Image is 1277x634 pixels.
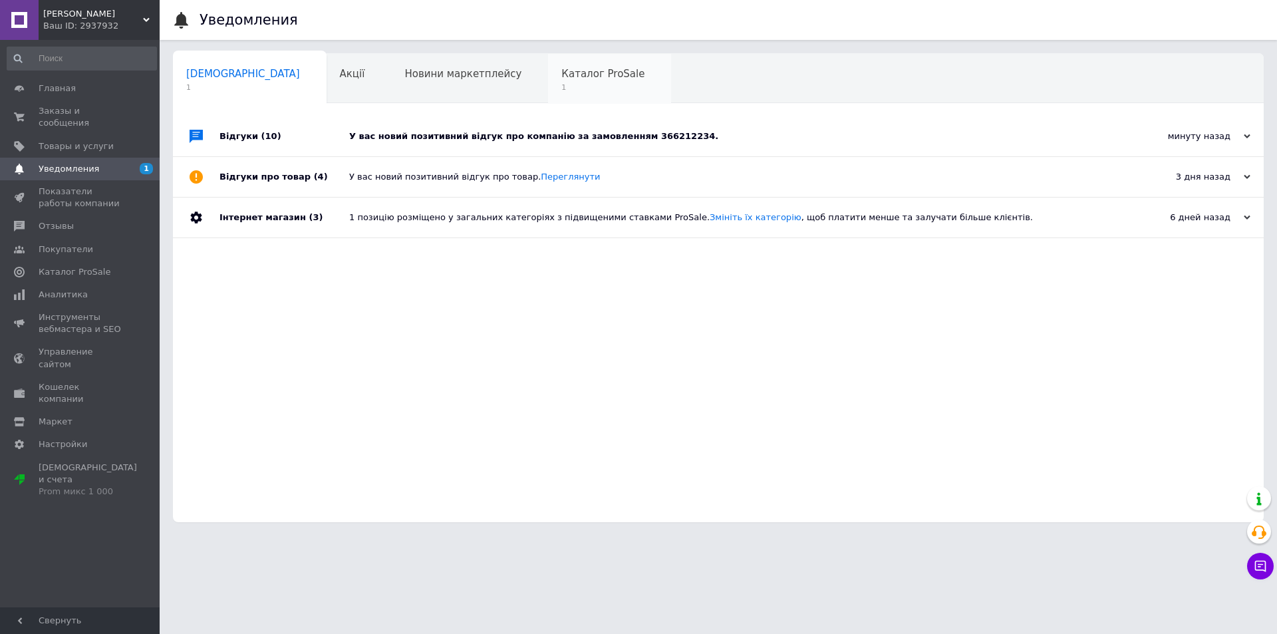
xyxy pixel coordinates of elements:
[710,212,801,222] a: Змініть їх категорію
[1117,171,1250,183] div: 3 дня назад
[340,68,365,80] span: Акції
[39,462,137,498] span: [DEMOGRAPHIC_DATA] и счета
[39,438,87,450] span: Настройки
[541,172,600,182] a: Переглянути
[39,416,72,428] span: Маркет
[39,486,137,498] div: Prom микс 1 000
[1247,553,1274,579] button: Чат с покупателем
[39,220,74,232] span: Отзывы
[39,346,123,370] span: Управление сайтом
[39,105,123,129] span: Заказы и сообщения
[1117,130,1250,142] div: минуту назад
[39,82,76,94] span: Главная
[261,131,281,141] span: (10)
[43,8,143,20] span: МАННЕСМАНН МАРКЕТ
[186,82,300,92] span: 1
[349,212,1117,224] div: 1 позицію розміщено у загальних категоріях з підвищеними ставками ProSale. , щоб платити менше та...
[309,212,323,222] span: (3)
[219,157,349,197] div: Відгуки про товар
[404,68,521,80] span: Новини маркетплейсу
[39,311,123,335] span: Инструменты вебмастера и SEO
[39,289,88,301] span: Аналитика
[200,12,298,28] h1: Уведомления
[39,381,123,405] span: Кошелек компании
[219,116,349,156] div: Відгуки
[561,68,644,80] span: Каталог ProSale
[219,198,349,238] div: Інтернет магазин
[43,20,160,32] div: Ваш ID: 2937932
[7,47,157,71] input: Поиск
[39,163,99,175] span: Уведомления
[186,68,300,80] span: [DEMOGRAPHIC_DATA]
[39,243,93,255] span: Покупатели
[39,186,123,210] span: Показатели работы компании
[349,171,1117,183] div: У вас новий позитивний відгук про товар.
[314,172,328,182] span: (4)
[1117,212,1250,224] div: 6 дней назад
[349,130,1117,142] div: У вас новий позитивний відгук про компанію за замовленням 366212234.
[561,82,644,92] span: 1
[39,140,114,152] span: Товары и услуги
[39,266,110,278] span: Каталог ProSale
[140,163,153,174] span: 1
